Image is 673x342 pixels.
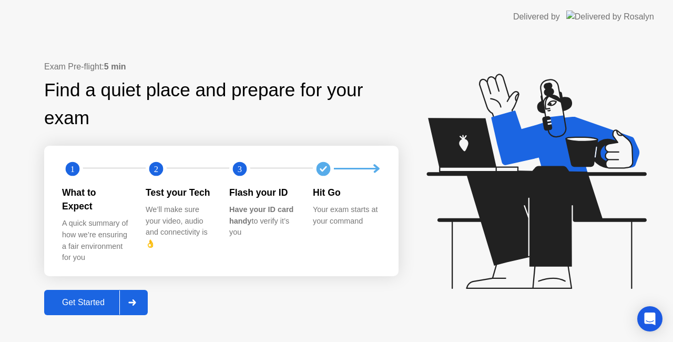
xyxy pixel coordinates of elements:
img: Delivered by Rosalyn [566,11,654,23]
div: What to Expect [62,186,129,214]
text: 2 [154,164,158,174]
div: Delivered by [513,11,560,23]
div: We’ll make sure your video, audio and connectivity is 👌 [146,204,212,249]
div: Hit Go [313,186,380,199]
div: Get Started [47,298,119,307]
div: Exam Pre-flight: [44,61,399,73]
div: Find a quiet place and prepare for your exam [44,76,399,132]
div: Flash your ID [229,186,296,199]
div: Open Intercom Messenger [637,306,662,331]
div: A quick summary of how we’re ensuring a fair environment for you [62,218,129,263]
div: to verify it’s you [229,204,296,238]
div: Test your Tech [146,186,212,199]
text: 1 [70,164,75,174]
b: Have your ID card handy [229,205,293,225]
b: 5 min [104,62,126,71]
text: 3 [238,164,242,174]
button: Get Started [44,290,148,315]
div: Your exam starts at your command [313,204,380,227]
